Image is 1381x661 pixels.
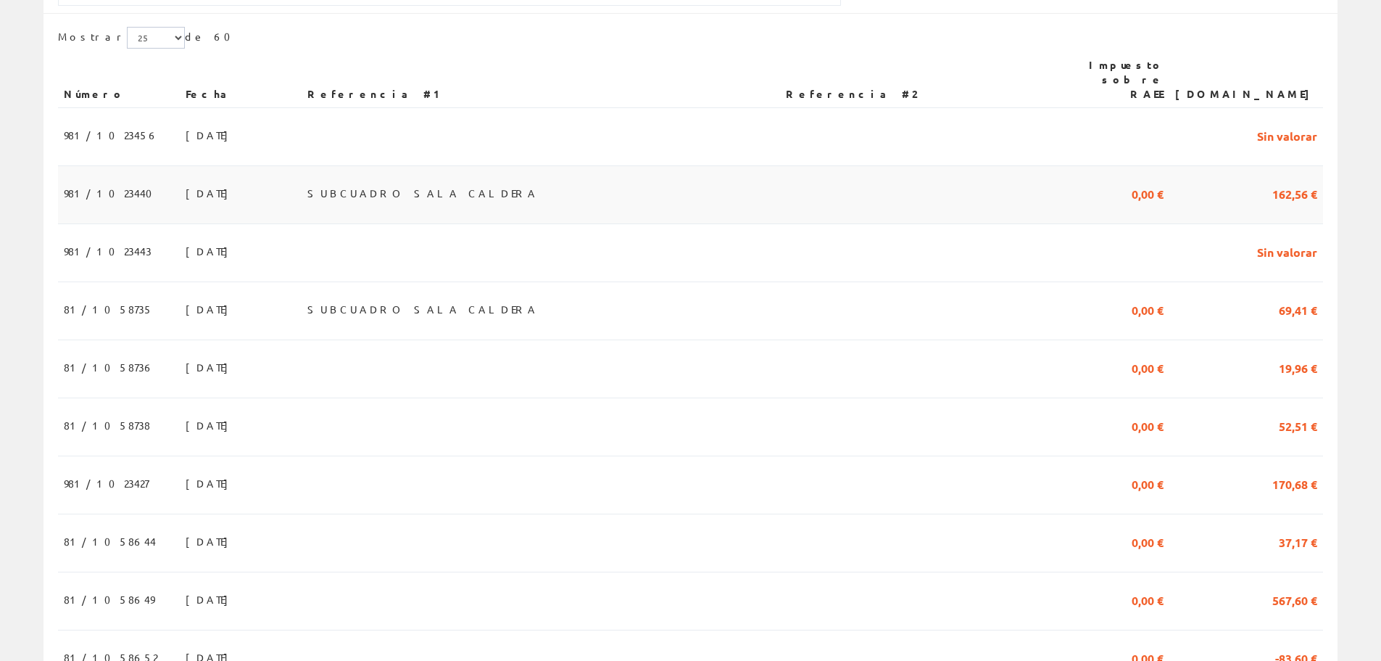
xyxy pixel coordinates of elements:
font: 0,00 € [1132,477,1164,492]
font: Sin valorar [1257,128,1317,144]
font: Fecha [186,87,233,100]
font: [DATE] [186,245,236,258]
font: Sin valorar [1257,245,1317,260]
font: Referencia #2 [786,87,916,100]
font: 52,51 € [1279,419,1317,434]
font: 0,00 € [1132,535,1164,550]
font: 69,41 € [1279,303,1317,318]
font: [DATE] [186,419,236,432]
font: SUBCUADRO SALA CALDERA [307,303,538,316]
font: 567,60 € [1272,593,1317,608]
font: 37,17 € [1279,535,1317,550]
font: [DATE] [186,186,236,200]
font: 81/1058738 [64,419,150,432]
font: Referencia #1 [307,87,447,100]
font: 81/1058735 [64,303,153,316]
font: [DATE] [186,361,236,374]
font: SUBCUADRO SALA CALDERA [307,186,538,200]
font: [DATE] [186,535,236,548]
font: 81/1058644 [64,535,156,548]
font: [DATE] [186,593,236,606]
font: 981/1023443 [64,245,152,258]
font: Número [64,87,125,100]
font: 0,00 € [1132,593,1164,608]
font: 981/1023440 [64,186,161,200]
font: [DATE] [186,477,236,490]
font: 81/1058649 [64,593,154,606]
font: 981/1023427 [64,477,149,490]
font: 81/1058736 [64,361,154,374]
font: 162,56 € [1272,186,1317,202]
font: [DATE] [186,128,236,141]
font: 19,96 € [1279,361,1317,376]
font: [DOMAIN_NAME] [1175,87,1317,100]
font: 0,00 € [1132,303,1164,318]
font: [DATE] [186,303,236,316]
font: 981/1023456 [64,128,159,141]
font: 0,00 € [1132,419,1164,434]
font: de 60 [185,30,239,43]
select: Mostrar [127,27,185,49]
font: Mostrar [58,30,127,43]
font: 170,68 € [1272,477,1317,492]
font: Impuesto sobre RAEE [1089,58,1164,100]
font: 0,00 € [1132,186,1164,202]
font: 0,00 € [1132,361,1164,376]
